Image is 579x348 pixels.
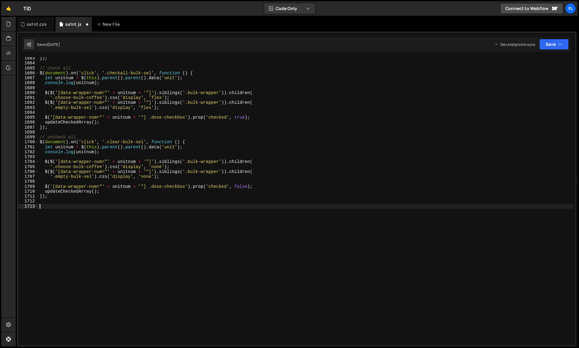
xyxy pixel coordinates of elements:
[65,21,82,27] div: sa1nt.js
[18,154,39,159] div: 1703
[18,86,39,90] div: 1689
[23,5,31,12] div: TiD
[500,3,563,14] a: Connect to Webflow
[97,21,122,27] div: New File
[18,71,39,76] div: 1686
[18,194,39,199] div: 1711
[18,120,39,125] div: 1696
[18,80,39,85] div: 1688
[18,140,39,144] div: 1700
[18,184,39,189] div: 1709
[494,42,536,47] div: Dev and prod in sync
[18,169,39,174] div: 1706
[264,3,315,14] button: Code Only
[18,174,39,179] div: 1707
[18,130,39,135] div: 1698
[18,199,39,204] div: 1712
[1,1,16,16] a: 🤙
[18,76,39,80] div: 1687
[18,61,39,66] div: 1684
[18,135,39,140] div: 1699
[27,21,47,27] div: sa1nt.css
[48,42,60,47] div: [DATE]
[18,204,39,209] div: 1713
[37,42,60,47] div: Saved
[18,125,39,130] div: 1697
[18,110,39,115] div: 1694
[18,164,39,169] div: 1705
[18,159,39,164] div: 1704
[18,150,39,154] div: 1702
[565,3,576,14] a: Fl
[18,115,39,120] div: 1695
[18,95,39,100] div: 1691
[18,105,39,110] div: 1693
[539,39,569,50] button: Save
[18,179,39,184] div: 1708
[18,56,39,61] div: 1683
[18,100,39,105] div: 1692
[18,145,39,150] div: 1701
[18,66,39,71] div: 1685
[18,90,39,95] div: 1690
[18,189,39,194] div: 1710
